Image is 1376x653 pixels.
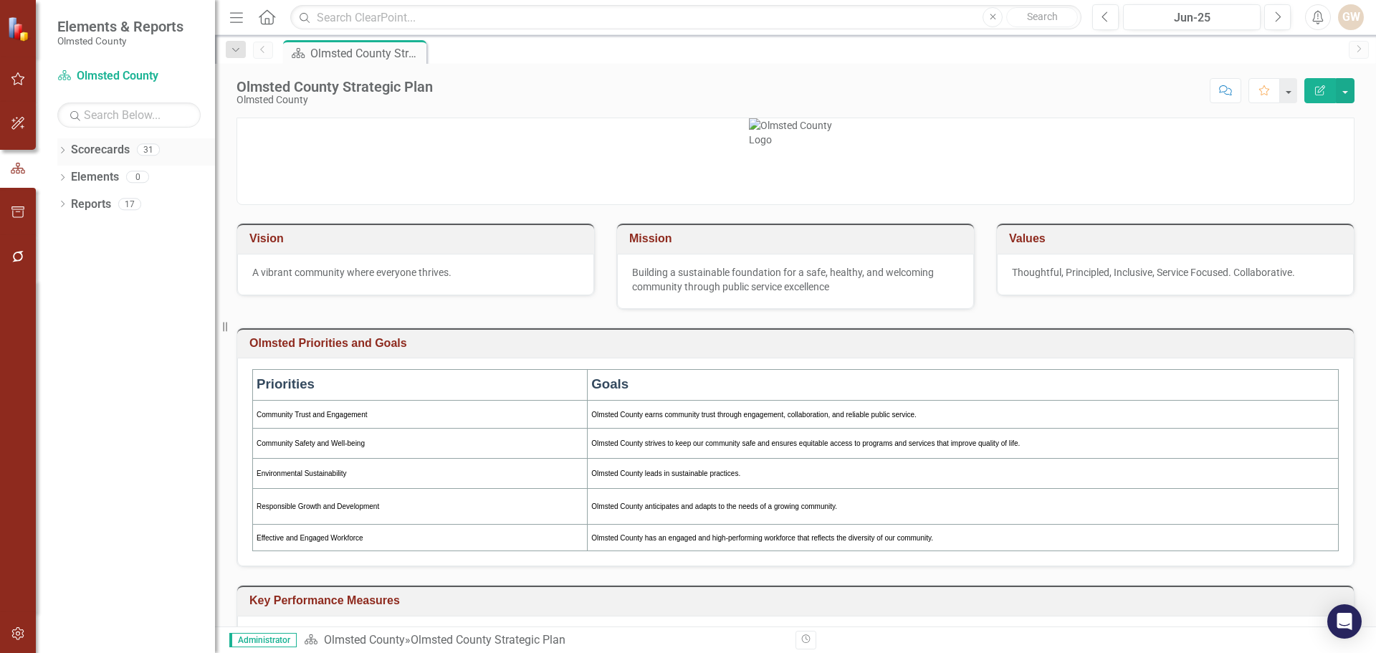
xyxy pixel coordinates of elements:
[57,103,201,128] input: Search Below...
[1027,11,1058,22] span: Search
[257,439,365,447] span: Community Safety and Well-being
[591,376,602,391] span: G
[591,534,933,542] span: Olmsted County has an engaged and high-performing workforce that reflects the diversity of our co...
[249,337,1347,350] h3: Olmsted Priorities and Goals
[629,232,967,245] h3: Mission
[57,68,201,85] a: Olmsted County
[602,376,629,391] span: oals
[1327,604,1362,639] div: Open Intercom Messenger
[257,411,368,419] span: Community Trust and Engagement
[1128,9,1256,27] div: Jun-25
[1012,265,1339,280] p: Thoughtful, Principled, Inclusive, Service Focused. Collaborative.
[126,171,149,183] div: 0
[1338,4,1364,30] button: GW
[137,144,160,156] div: 31
[591,439,1020,447] span: Olmsted County strives to keep our community safe and ensures equitable access to programs and se...
[71,169,119,186] a: Elements
[57,18,183,35] span: Elements & Reports
[749,118,842,204] img: Olmsted County Logo
[249,594,1347,607] h3: Key Performance Measures
[411,633,565,647] div: Olmsted County Strategic Plan
[257,502,379,510] span: Responsible Growth and Development
[236,95,433,105] div: Olmsted County
[591,470,740,477] span: Olmsted County leads in sustainable practices.
[324,633,405,647] a: Olmsted County
[310,44,423,62] div: Olmsted County Strategic Plan
[257,376,265,391] span: P
[591,411,917,419] span: Olmsted County earns community trust through engagement, collaboration, and reliable public service.
[591,502,837,510] span: Olmsted County anticipates and adapts to the needs of a growing community.
[252,265,579,280] p: A vibrant community where everyone thrives.
[71,142,130,158] a: Scorecards
[265,376,314,391] span: riorities
[118,198,141,210] div: 17
[632,265,959,294] p: Building a sustainable foundation for a safe, healthy, and welcoming community through public ser...
[229,633,297,647] span: Administrator
[290,5,1081,30] input: Search ClearPoint...
[257,470,347,477] span: Environmental Sustainability
[7,16,32,41] img: ClearPoint Strategy
[57,35,183,47] small: Olmsted County
[1009,232,1347,245] h3: Values
[1123,4,1261,30] button: Jun-25
[249,232,587,245] h3: Vision
[71,196,111,213] a: Reports
[257,534,363,542] span: Effective and Engaged Workforce
[304,632,785,649] div: »
[1006,7,1078,27] button: Search
[236,79,433,95] div: Olmsted County Strategic Plan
